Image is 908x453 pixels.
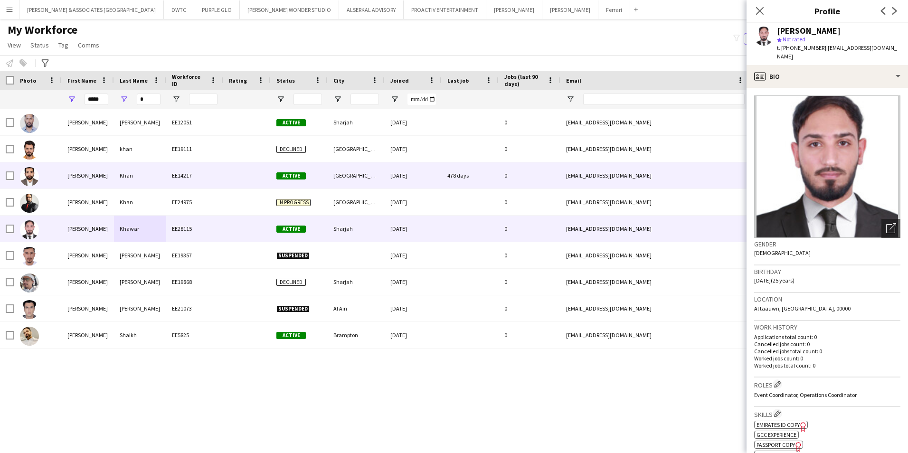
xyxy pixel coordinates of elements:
[333,95,342,104] button: Open Filter Menu
[8,41,21,49] span: View
[744,33,791,45] button: Everyone5,819
[560,162,750,189] div: [EMAIL_ADDRESS][DOMAIN_NAME]
[390,77,409,84] span: Joined
[754,391,857,398] span: Event Coordinator, Operations Coordinator
[385,269,442,295] div: [DATE]
[62,322,114,348] div: [PERSON_NAME]
[333,77,344,84] span: City
[783,36,805,43] span: Not rated
[166,162,223,189] div: EE14217
[542,0,598,19] button: [PERSON_NAME]
[114,216,166,242] div: Khawar
[566,77,581,84] span: Email
[560,242,750,268] div: [EMAIL_ADDRESS][DOMAIN_NAME]
[276,199,311,206] span: In progress
[747,5,908,17] h3: Profile
[560,322,750,348] div: [EMAIL_ADDRESS][DOMAIN_NAME]
[276,146,306,153] span: Declined
[328,269,385,295] div: Sharjah
[62,189,114,215] div: [PERSON_NAME]
[339,0,404,19] button: ALSERKAL ADVISORY
[385,136,442,162] div: [DATE]
[276,305,310,312] span: Suspended
[120,95,128,104] button: Open Filter Menu
[754,323,900,331] h3: Work history
[166,216,223,242] div: EE28115
[499,322,560,348] div: 0
[166,322,223,348] div: EE5825
[172,73,206,87] span: Workforce ID
[754,267,900,276] h3: Birthday
[777,44,897,60] span: | [EMAIL_ADDRESS][DOMAIN_NAME]
[114,322,166,348] div: Shaikh
[276,95,285,104] button: Open Filter Menu
[777,44,826,51] span: t. [PHONE_NUMBER]
[757,421,800,428] span: Emirates ID copy
[566,95,575,104] button: Open Filter Menu
[385,295,442,321] div: [DATE]
[276,77,295,84] span: Status
[229,77,247,84] span: Rating
[385,216,442,242] div: [DATE]
[499,136,560,162] div: 0
[754,333,900,340] p: Applications total count: 0
[777,27,841,35] div: [PERSON_NAME]
[499,269,560,295] div: 0
[499,242,560,268] div: 0
[583,94,745,105] input: Email Filter Input
[62,109,114,135] div: [PERSON_NAME]
[166,269,223,295] div: EE19868
[407,94,436,105] input: Joined Filter Input
[328,189,385,215] div: [GEOGRAPHIC_DATA]
[20,77,36,84] span: Photo
[504,73,543,87] span: Jobs (last 90 days)
[20,167,39,186] img: Adnan Khan
[328,216,385,242] div: Sharjah
[114,295,166,321] div: [PERSON_NAME]
[560,136,750,162] div: [EMAIL_ADDRESS][DOMAIN_NAME]
[328,322,385,348] div: Brampton
[19,0,164,19] button: [PERSON_NAME] & ASSOCIATES [GEOGRAPHIC_DATA]
[55,39,72,51] a: Tag
[276,332,306,339] span: Active
[20,300,39,319] img: Adnan sakhi marjan
[114,136,166,162] div: khan
[78,41,99,49] span: Comms
[20,274,39,293] img: Adnan Malik
[328,295,385,321] div: Al Ain
[486,0,542,19] button: [PERSON_NAME]
[598,0,630,19] button: Ferrari
[20,247,39,266] img: Adnan Malik
[385,162,442,189] div: [DATE]
[754,409,900,419] h3: Skills
[166,189,223,215] div: EE24975
[166,136,223,162] div: EE19111
[166,109,223,135] div: EE12051
[120,77,148,84] span: Last Name
[62,162,114,189] div: [PERSON_NAME]
[276,172,306,179] span: Active
[499,189,560,215] div: 0
[20,327,39,346] img: Adnan Shaikh
[27,39,53,51] a: Status
[754,305,851,312] span: Al taauwn, [GEOGRAPHIC_DATA], 00000
[114,189,166,215] div: Khan
[20,141,39,160] img: Adnan khan
[754,362,900,369] p: Worked jobs total count: 0
[58,41,68,49] span: Tag
[560,189,750,215] div: [EMAIL_ADDRESS][DOMAIN_NAME]
[499,109,560,135] div: 0
[328,136,385,162] div: [GEOGRAPHIC_DATA]
[8,23,77,37] span: My Workforce
[560,269,750,295] div: [EMAIL_ADDRESS][DOMAIN_NAME]
[189,94,218,105] input: Workforce ID Filter Input
[350,94,379,105] input: City Filter Input
[757,441,795,448] span: Passport copy
[276,119,306,126] span: Active
[164,0,194,19] button: DWTC
[114,242,166,268] div: [PERSON_NAME]
[499,162,560,189] div: 0
[166,295,223,321] div: EE21073
[328,162,385,189] div: [GEOGRAPHIC_DATA]
[30,41,49,49] span: Status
